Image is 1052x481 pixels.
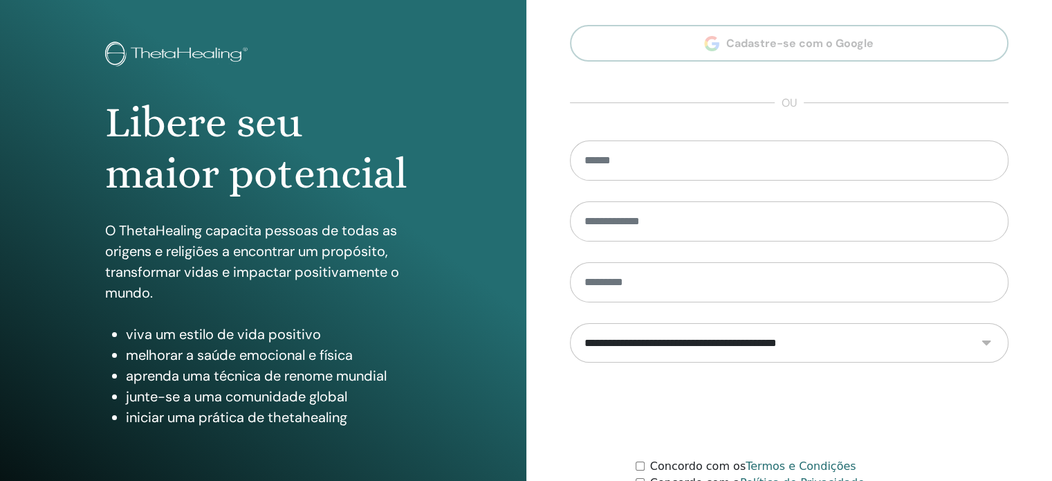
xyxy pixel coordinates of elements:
[126,408,347,426] font: iniciar uma prática de thetahealing
[105,98,407,198] font: Libere seu maior potencial
[684,383,894,437] iframe: reCAPTCHA
[650,460,746,473] font: Concordo com os
[782,96,797,110] font: ou
[746,460,856,473] a: Termos e Condições
[105,221,399,302] font: O ThetaHealing capacita pessoas de todas as origens e religiões a encontrar um propósito, transfo...
[126,367,387,385] font: aprenda uma técnica de renome mundial
[126,388,347,406] font: junte-se a uma comunidade global
[126,346,353,364] font: melhorar a saúde emocional e física
[126,325,321,343] font: viva um estilo de vida positivo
